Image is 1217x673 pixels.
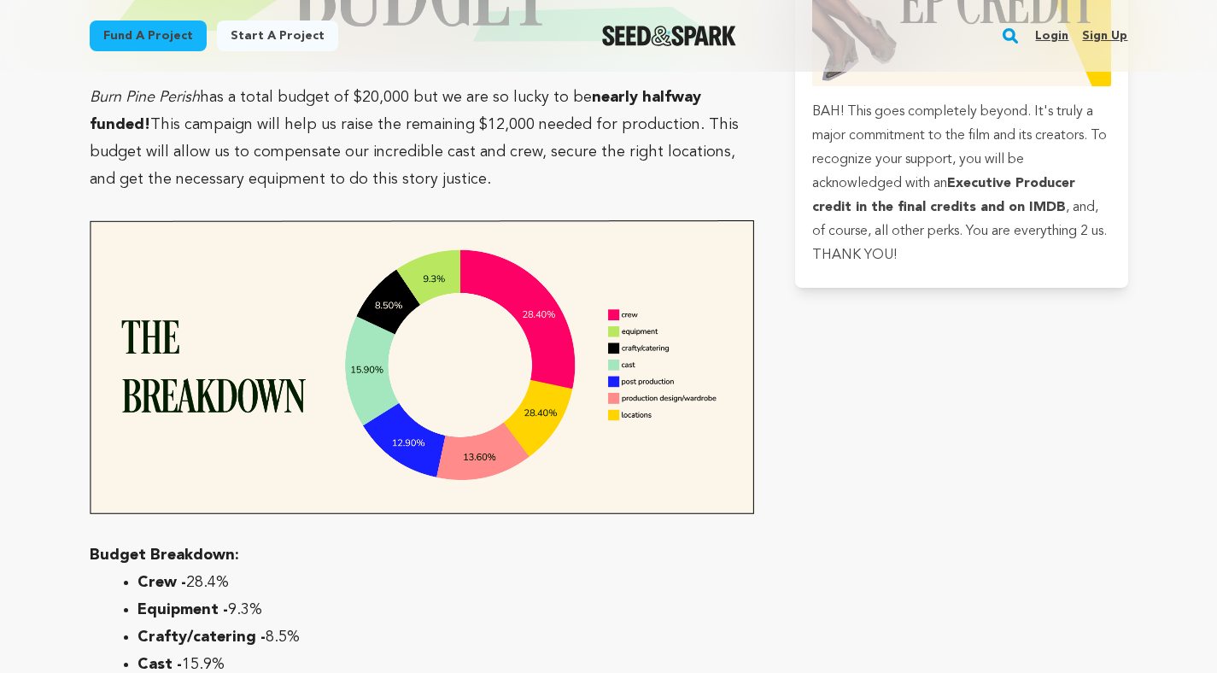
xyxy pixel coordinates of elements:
[90,90,200,105] em: Burn Pine Perish
[602,26,736,46] img: Seed&Spark Logo Dark Mode
[602,26,736,46] a: Seed&Spark Homepage
[137,623,734,651] li: 8.5%
[137,602,228,617] strong: Equipment -
[1082,22,1127,50] a: Sign up
[137,657,182,672] strong: Cast -
[90,220,755,514] img: 1757350458-BPP_Seed&Spark_PieChart%20(1).png
[137,575,186,590] strong: Crew -
[137,569,734,596] li: 28.4%
[137,596,734,623] li: 9.3%
[137,629,266,645] strong: Crafty/catering -
[90,547,239,563] strong: Budget Breakdown:
[90,20,207,51] a: Fund a project
[1035,22,1068,50] a: Login
[812,100,1110,267] p: BAH! This goes completely beyond. It's truly a major commitment to the film and its creators. To ...
[90,84,755,193] p: has a total budget of $20,000 but we are so lucky to be This campaign will help us raise the rema...
[217,20,338,51] a: Start a project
